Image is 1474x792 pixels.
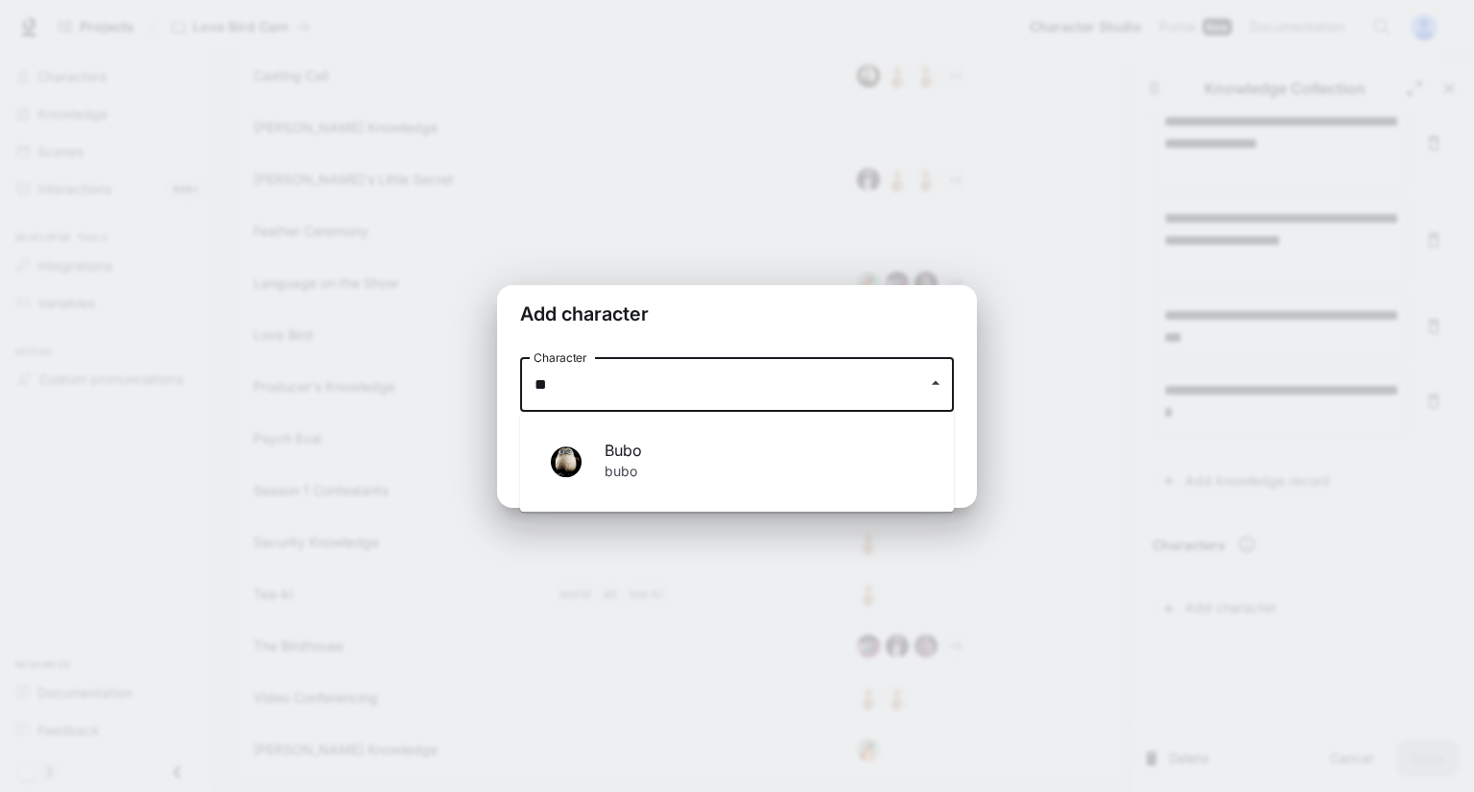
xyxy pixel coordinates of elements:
h2: Add character [497,285,977,343]
label: Character [534,349,587,366]
img: Bubo [551,446,582,477]
p: bubo [605,462,923,485]
span: Bubo [605,439,923,462]
button: Close [924,372,947,395]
